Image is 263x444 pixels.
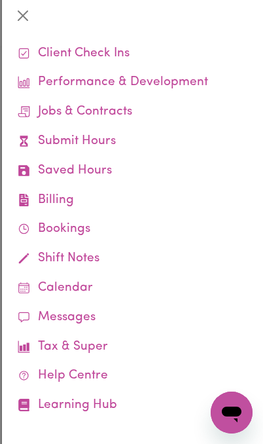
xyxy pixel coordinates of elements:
a: Bookings [12,215,253,244]
a: Performance & Development [12,68,253,98]
a: Help Centre [12,361,253,391]
a: Tax & Super [12,333,253,362]
a: Jobs & Contracts [12,98,253,127]
a: Learning Hub [12,391,253,420]
a: Billing [12,186,253,215]
a: Submit Hours [12,127,253,157]
a: Client Check Ins [12,39,253,69]
a: Shift Notes [12,244,253,274]
a: Messages [12,303,253,333]
a: Calendar [12,274,253,303]
iframe: Button to launch messaging window, conversation in progress [211,392,253,434]
a: Saved Hours [12,157,253,186]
